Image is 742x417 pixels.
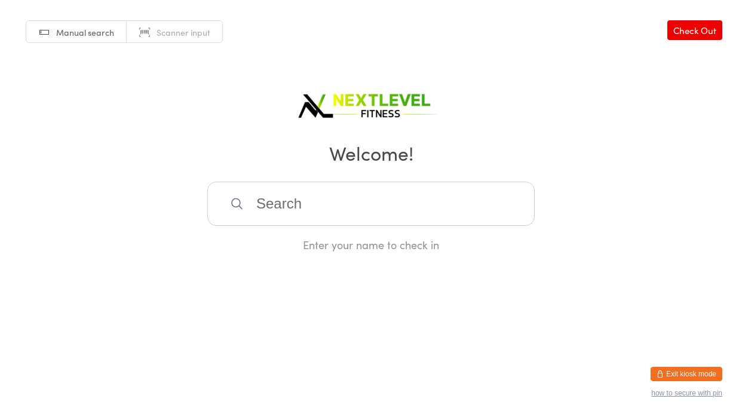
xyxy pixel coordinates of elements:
[12,139,730,166] h2: Welcome!
[296,84,446,122] img: Next Level Fitness
[56,26,114,38] span: Manual search
[207,237,535,252] div: Enter your name to check in
[207,182,535,226] input: Search
[651,389,722,397] button: how to secure with pin
[157,26,210,38] span: Scanner input
[667,20,722,40] a: Check Out
[651,367,722,381] button: Exit kiosk mode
